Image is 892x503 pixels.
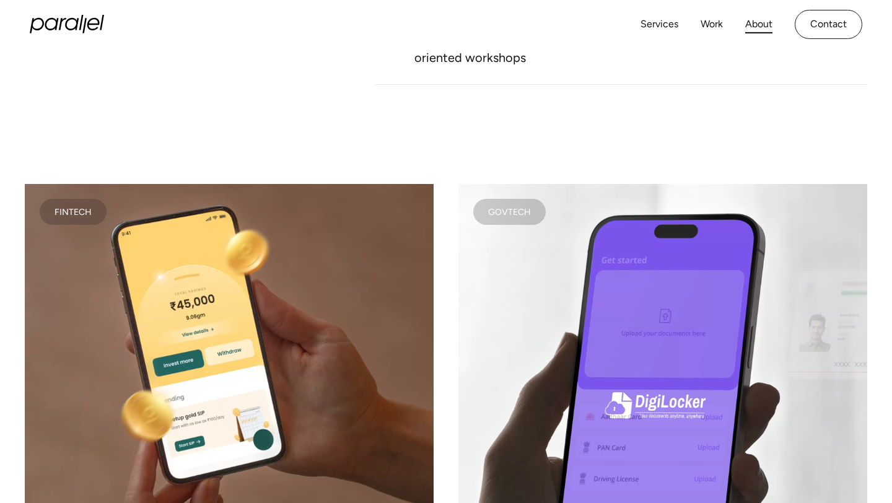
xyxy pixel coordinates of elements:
div: FINTECH [55,209,92,215]
div: Govtech [488,209,531,215]
a: Contact [795,10,862,39]
p: Turning ideas into impactful products through immersive, result-oriented workshops [414,35,817,62]
a: home [30,15,104,33]
a: Work [701,15,723,33]
a: About [745,15,772,33]
a: Services [641,15,678,33]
